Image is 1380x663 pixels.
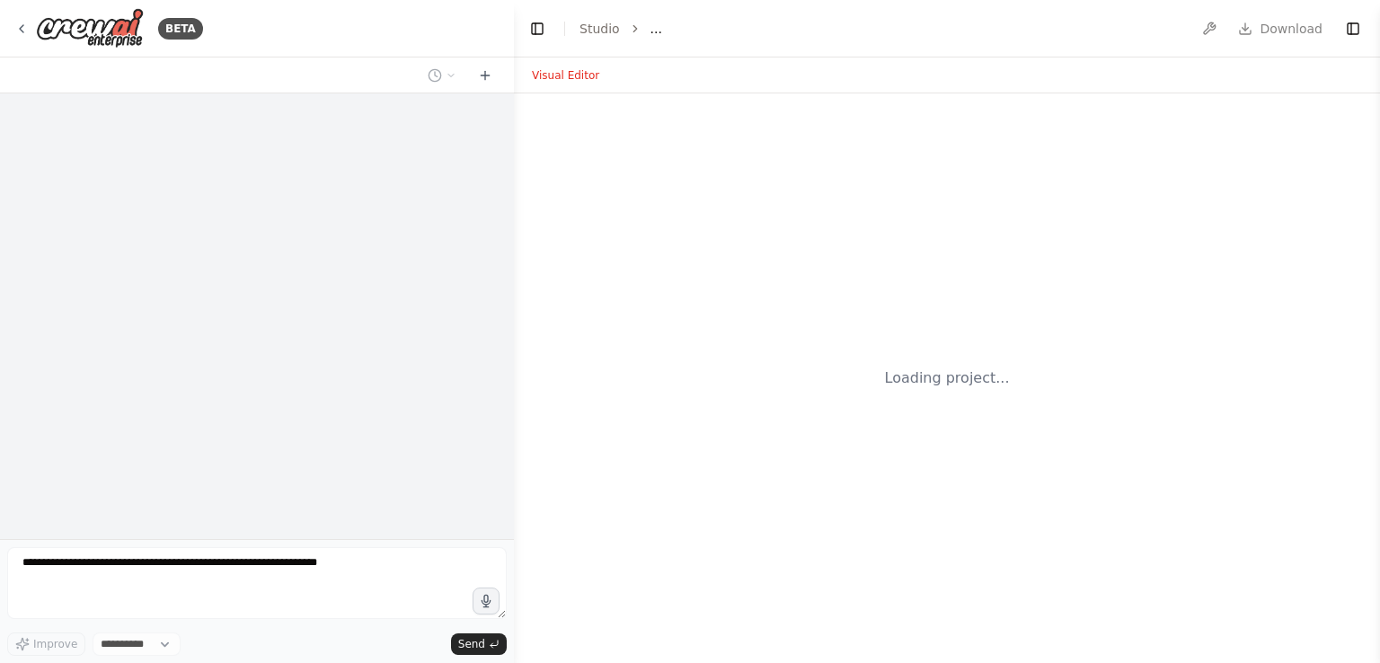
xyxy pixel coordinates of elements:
[521,65,610,86] button: Visual Editor
[579,22,620,36] a: Studio
[7,632,85,656] button: Improve
[579,20,662,38] nav: breadcrumb
[420,65,464,86] button: Switch to previous chat
[650,20,662,38] span: ...
[525,16,550,41] button: Hide left sidebar
[36,8,144,49] img: Logo
[885,367,1010,389] div: Loading project...
[458,637,485,651] span: Send
[1340,16,1366,41] button: Show right sidebar
[158,18,203,40] div: BETA
[451,633,507,655] button: Send
[33,637,77,651] span: Improve
[471,65,500,86] button: Start a new chat
[473,588,500,614] button: Click to speak your automation idea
